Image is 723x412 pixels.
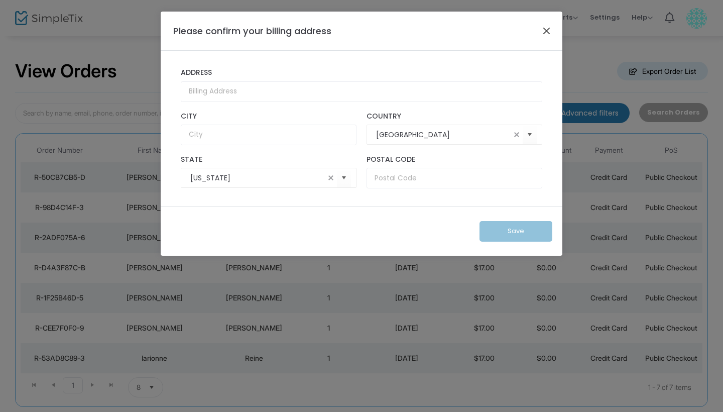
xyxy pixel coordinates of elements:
button: Select [337,168,351,188]
button: Close [540,24,553,37]
input: Select Country [376,130,511,140]
h4: Please confirm your billing address [173,24,331,38]
input: City [181,125,356,145]
button: Select [523,125,537,145]
label: Address [181,68,542,77]
span: clear [325,172,337,184]
label: Country [367,112,542,121]
input: Postal Code [367,168,542,188]
label: Postal Code [367,155,542,164]
span: clear [511,129,523,141]
input: Select State [190,173,325,183]
label: State [181,155,356,164]
label: City [181,112,356,121]
input: Billing Address [181,81,542,102]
